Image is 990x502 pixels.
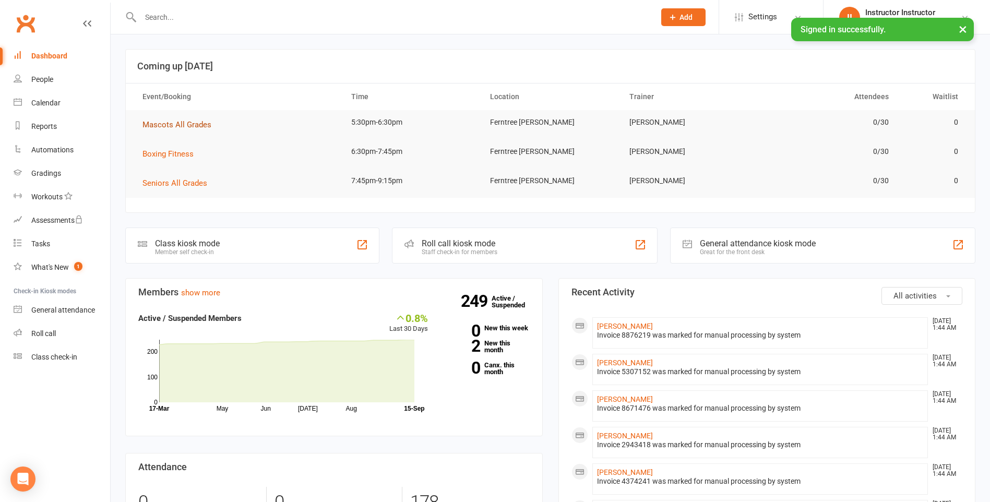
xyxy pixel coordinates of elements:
[597,477,924,486] div: Invoice 4374241 was marked for manual processing by system
[31,99,61,107] div: Calendar
[31,52,67,60] div: Dashboard
[953,18,972,40] button: ×
[14,185,110,209] a: Workouts
[927,354,962,368] time: [DATE] 1:44 AM
[481,139,619,164] td: Ferntree [PERSON_NAME]
[865,8,961,17] div: Instructor Instructor
[898,139,968,164] td: 0
[342,110,481,135] td: 5:30pm-6:30pm
[14,68,110,91] a: People
[137,10,648,25] input: Search...
[14,115,110,138] a: Reports
[620,169,759,193] td: [PERSON_NAME]
[14,345,110,369] a: Class kiosk mode
[898,169,968,193] td: 0
[138,314,242,323] strong: Active / Suspended Members
[481,83,619,110] th: Location
[138,287,530,297] h3: Members
[865,17,961,27] div: Golden Cobra Martial Arts Inc
[444,325,530,331] a: 0New this week
[759,139,898,164] td: 0/30
[927,464,962,477] time: [DATE] 1:44 AM
[14,91,110,115] a: Calendar
[13,10,39,37] a: Clubworx
[31,193,63,201] div: Workouts
[748,5,777,29] span: Settings
[31,169,61,177] div: Gradings
[801,25,886,34] span: Signed in successfully.
[31,263,69,271] div: What's New
[14,256,110,279] a: What's New1
[137,61,963,71] h3: Coming up [DATE]
[142,120,211,129] span: Mascots All Grades
[597,322,653,330] a: [PERSON_NAME]
[14,322,110,345] a: Roll call
[14,44,110,68] a: Dashboard
[444,360,480,376] strong: 0
[759,169,898,193] td: 0/30
[620,83,759,110] th: Trainer
[142,148,201,160] button: Boxing Fitness
[597,432,653,440] a: [PERSON_NAME]
[142,178,207,188] span: Seniors All Grades
[74,262,82,271] span: 1
[759,110,898,135] td: 0/30
[31,353,77,361] div: Class check-in
[620,139,759,164] td: [PERSON_NAME]
[444,362,530,375] a: 0Canx. this month
[14,298,110,322] a: General attendance kiosk mode
[31,329,56,338] div: Roll call
[14,162,110,185] a: Gradings
[31,306,95,314] div: General attendance
[571,287,963,297] h3: Recent Activity
[10,467,35,492] div: Open Intercom Messenger
[700,238,816,248] div: General attendance kiosk mode
[155,248,220,256] div: Member self check-in
[492,287,538,316] a: 249Active / Suspended
[893,291,937,301] span: All activities
[31,146,74,154] div: Automations
[597,468,653,476] a: [PERSON_NAME]
[422,248,497,256] div: Staff check-in for members
[461,293,492,309] strong: 249
[597,331,924,340] div: Invoice 8876219 was marked for manual processing by system
[138,462,530,472] h3: Attendance
[597,440,924,449] div: Invoice 2943418 was marked for manual processing by system
[597,358,653,367] a: [PERSON_NAME]
[620,110,759,135] td: [PERSON_NAME]
[898,83,968,110] th: Waitlist
[342,139,481,164] td: 6:30pm-7:45pm
[881,287,962,305] button: All activities
[759,83,898,110] th: Attendees
[142,118,219,131] button: Mascots All Grades
[927,318,962,331] time: [DATE] 1:44 AM
[700,248,816,256] div: Great for the front desk
[142,177,214,189] button: Seniors All Grades
[31,216,83,224] div: Assessments
[481,110,619,135] td: Ferntree [PERSON_NAME]
[444,340,530,353] a: 2New this month
[898,110,968,135] td: 0
[31,75,53,83] div: People
[133,83,342,110] th: Event/Booking
[31,122,57,130] div: Reports
[839,7,860,28] div: II
[389,312,428,324] div: 0.8%
[444,338,480,354] strong: 2
[481,169,619,193] td: Ferntree [PERSON_NAME]
[597,395,653,403] a: [PERSON_NAME]
[927,427,962,441] time: [DATE] 1:44 AM
[342,169,481,193] td: 7:45pm-9:15pm
[422,238,497,248] div: Roll call kiosk mode
[14,209,110,232] a: Assessments
[14,232,110,256] a: Tasks
[142,149,194,159] span: Boxing Fitness
[389,312,428,334] div: Last 30 Days
[597,404,924,413] div: Invoice 8671476 was marked for manual processing by system
[31,240,50,248] div: Tasks
[661,8,706,26] button: Add
[342,83,481,110] th: Time
[155,238,220,248] div: Class kiosk mode
[679,13,693,21] span: Add
[181,288,220,297] a: show more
